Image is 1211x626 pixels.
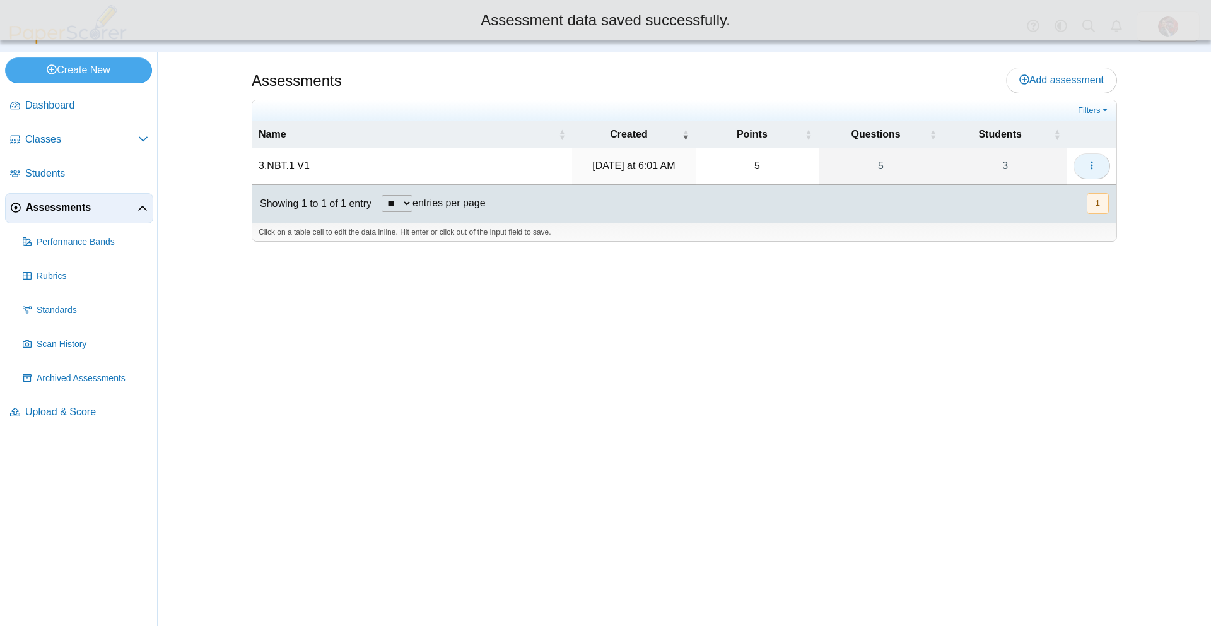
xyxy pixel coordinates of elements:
span: Scan History [37,338,148,351]
span: Points : Activate to sort [805,128,812,141]
h1: Assessments [252,70,342,92]
span: Students [949,127,1051,141]
a: PaperScorer [5,35,131,45]
a: Standards [18,295,153,326]
button: 1 [1087,193,1109,214]
td: 5 [696,148,819,184]
span: Archived Assessments [37,372,148,385]
a: Assessments [5,193,153,223]
a: Rubrics [18,261,153,292]
label: entries per page [412,198,486,208]
span: Students [25,167,148,180]
a: Scan History [18,329,153,360]
span: Points [702,127,802,141]
a: Dashboard [5,91,153,121]
a: 3 [943,148,1067,184]
a: Create New [5,57,152,83]
td: 3.NBT.1 V1 [252,148,572,184]
span: Created : Activate to remove sorting [682,128,689,141]
a: Students [5,159,153,189]
span: Questions : Activate to sort [929,128,937,141]
span: Dashboard [25,98,148,112]
span: Questions [825,127,927,141]
div: Assessment data saved successfully. [9,9,1202,31]
a: 5 [819,148,944,184]
a: Performance Bands [18,227,153,257]
span: Performance Bands [37,236,148,249]
div: Showing 1 to 1 of 1 entry [252,185,371,223]
span: Students : Activate to sort [1053,128,1061,141]
span: Standards [37,304,148,317]
div: Click on a table cell to edit the data inline. Hit enter or click out of the input field to save. [252,223,1116,242]
span: Upload & Score [25,405,148,419]
span: Created [578,127,679,141]
span: Rubrics [37,270,148,283]
a: Filters [1075,104,1113,117]
a: Upload & Score [5,398,153,428]
span: Name : Activate to sort [558,128,566,141]
span: Classes [25,133,138,146]
span: Name [259,127,556,141]
a: Classes [5,125,153,155]
time: Oct 2, 2025 at 6:01 AM [592,160,675,171]
nav: pagination [1085,193,1109,214]
a: Archived Assessments [18,363,153,394]
span: Add assessment [1019,74,1104,85]
a: Add assessment [1006,68,1117,93]
span: Assessments [26,201,137,215]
